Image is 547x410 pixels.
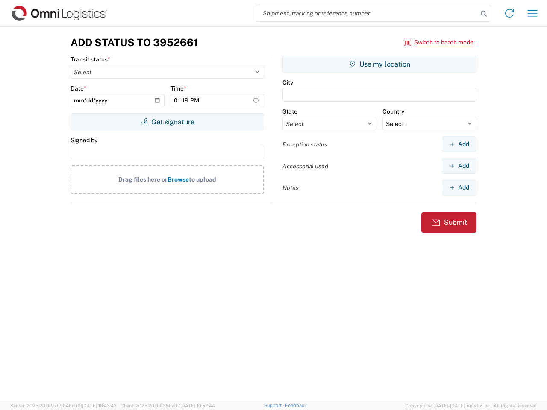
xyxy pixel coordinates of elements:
[442,158,476,174] button: Add
[121,403,215,408] span: Client: 2025.20.0-035ba07
[421,212,476,233] button: Submit
[404,35,473,50] button: Switch to batch mode
[282,79,293,86] label: City
[405,402,537,410] span: Copyright © [DATE]-[DATE] Agistix Inc., All Rights Reserved
[264,403,285,408] a: Support
[71,113,264,130] button: Get signature
[282,184,299,192] label: Notes
[382,108,404,115] label: Country
[71,85,86,92] label: Date
[10,403,117,408] span: Server: 2025.20.0-970904bc0f3
[282,108,297,115] label: State
[282,162,328,170] label: Accessorial used
[118,176,168,183] span: Drag files here or
[282,56,476,73] button: Use my location
[71,56,110,63] label: Transit status
[256,5,478,21] input: Shipment, tracking or reference number
[71,136,97,144] label: Signed by
[442,136,476,152] button: Add
[180,403,215,408] span: [DATE] 10:52:44
[285,403,307,408] a: Feedback
[71,36,198,49] h3: Add Status to 3952661
[442,180,476,196] button: Add
[171,85,186,92] label: Time
[282,141,327,148] label: Exception status
[189,176,216,183] span: to upload
[168,176,189,183] span: Browse
[82,403,117,408] span: [DATE] 10:43:43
